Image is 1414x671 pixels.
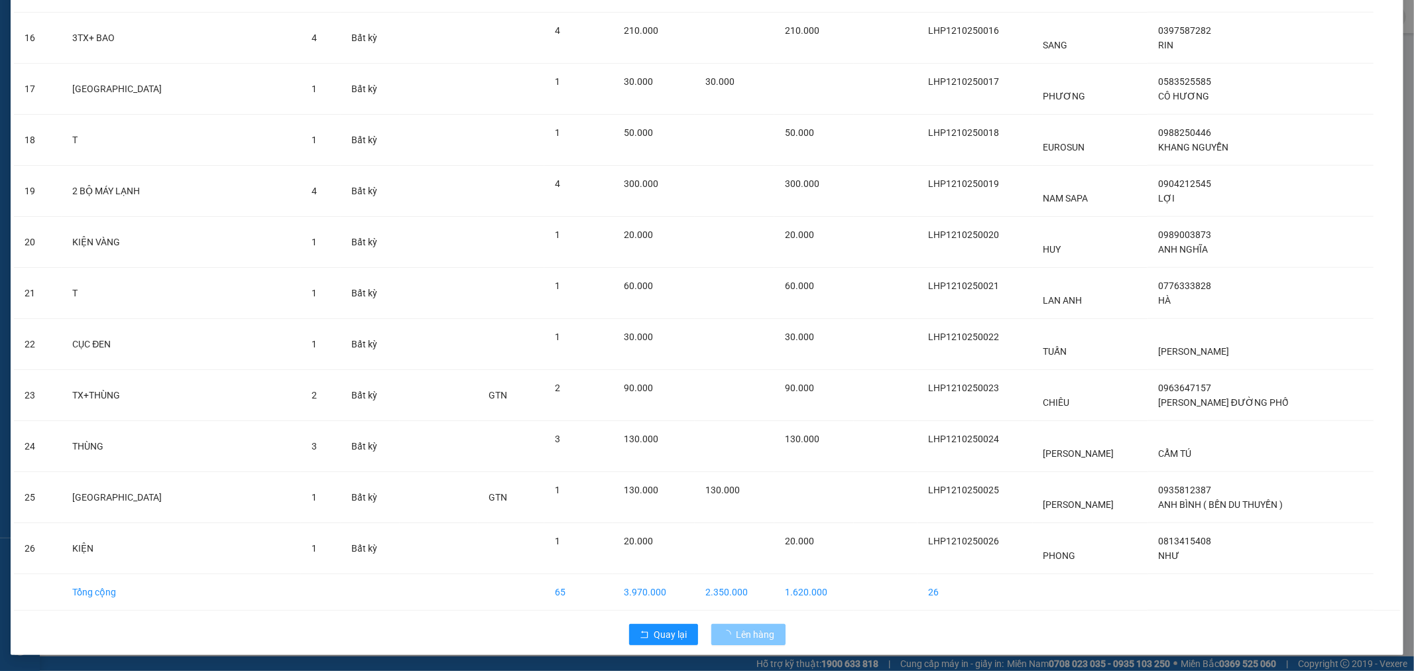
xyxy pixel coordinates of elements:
[1043,142,1085,152] span: EUROSUN
[1158,193,1175,204] span: LỢI
[1043,448,1114,459] span: [PERSON_NAME]
[1158,550,1179,561] span: NHƯ
[341,421,400,472] td: Bất kỳ
[624,536,653,546] span: 20.000
[14,523,62,574] td: 26
[785,127,814,138] span: 50.000
[312,186,317,196] span: 4
[1158,229,1211,240] span: 0989003873
[695,574,774,611] td: 2.350.000
[62,472,301,523] td: [GEOGRAPHIC_DATA]
[928,178,999,189] span: LHP1210250019
[1043,550,1076,561] span: PHONG
[1158,91,1209,101] span: CÔ HƯƠNG
[928,332,999,342] span: LHP1210250022
[1043,499,1114,510] span: [PERSON_NAME]
[629,624,698,645] button: rollbackQuay lại
[1043,295,1083,306] span: LAN ANH
[62,64,301,115] td: [GEOGRAPHIC_DATA]
[1158,40,1173,50] span: RIN
[624,127,653,138] span: 50.000
[341,64,400,115] td: Bất kỳ
[14,217,62,268] td: 20
[1158,244,1208,255] span: ANH NGHĨA
[341,472,400,523] td: Bất kỳ
[312,288,317,298] span: 1
[1043,40,1068,50] span: SANG
[1158,536,1211,546] span: 0813415408
[785,383,814,393] span: 90.000
[555,178,560,189] span: 4
[624,332,653,342] span: 30.000
[785,536,814,546] span: 20.000
[928,280,999,291] span: LHP1210250021
[62,115,301,166] td: T
[312,84,317,94] span: 1
[624,280,653,291] span: 60.000
[555,485,560,495] span: 1
[62,523,301,574] td: KIỆN
[555,332,560,342] span: 1
[624,25,658,36] span: 210.000
[555,383,560,393] span: 2
[341,13,400,64] td: Bất kỳ
[489,492,507,503] span: GTN
[62,268,301,319] td: T
[928,229,999,240] span: LHP1210250020
[722,630,736,639] span: loading
[312,237,317,247] span: 1
[555,76,560,87] span: 1
[14,13,62,64] td: 16
[1043,346,1067,357] span: TUẤN
[62,370,301,421] td: TX+THÙNG
[654,627,687,642] span: Quay lại
[1158,142,1228,152] span: KHANG NGUYỄN
[1158,499,1283,510] span: ANH BÌNH ( BẾN DU THUYỀN )
[341,115,400,166] td: Bất kỳ
[14,64,62,115] td: 17
[774,574,854,611] td: 1.620.000
[312,390,317,400] span: 2
[62,421,301,472] td: THÙNG
[14,319,62,370] td: 22
[624,76,653,87] span: 30.000
[62,574,301,611] td: Tổng cộng
[14,472,62,523] td: 25
[1158,127,1211,138] span: 0988250446
[341,217,400,268] td: Bất kỳ
[1158,25,1211,36] span: 0397587282
[928,76,999,87] span: LHP1210250017
[1043,193,1089,204] span: NAM SAPA
[705,485,740,495] span: 130.000
[785,178,819,189] span: 300.000
[555,25,560,36] span: 4
[312,492,317,503] span: 1
[62,217,301,268] td: KIỆN VÀNG
[711,624,786,645] button: Lên hàng
[785,229,814,240] span: 20.000
[928,127,999,138] span: LHP1210250018
[928,434,999,444] span: LHP1210250024
[14,268,62,319] td: 21
[341,166,400,217] td: Bất kỳ
[312,135,317,145] span: 1
[1043,91,1086,101] span: PHƯƠNG
[928,383,999,393] span: LHP1210250023
[14,421,62,472] td: 24
[544,574,613,611] td: 65
[341,268,400,319] td: Bất kỳ
[1158,346,1229,357] span: [PERSON_NAME]
[555,536,560,546] span: 1
[705,76,735,87] span: 30.000
[312,543,317,554] span: 1
[1043,244,1061,255] span: HUY
[785,280,814,291] span: 60.000
[917,574,1033,611] td: 26
[14,370,62,421] td: 23
[1158,76,1211,87] span: 0583525585
[785,25,819,36] span: 210.000
[785,434,819,444] span: 130.000
[1158,295,1171,306] span: HÀ
[341,370,400,421] td: Bất kỳ
[624,485,658,495] span: 130.000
